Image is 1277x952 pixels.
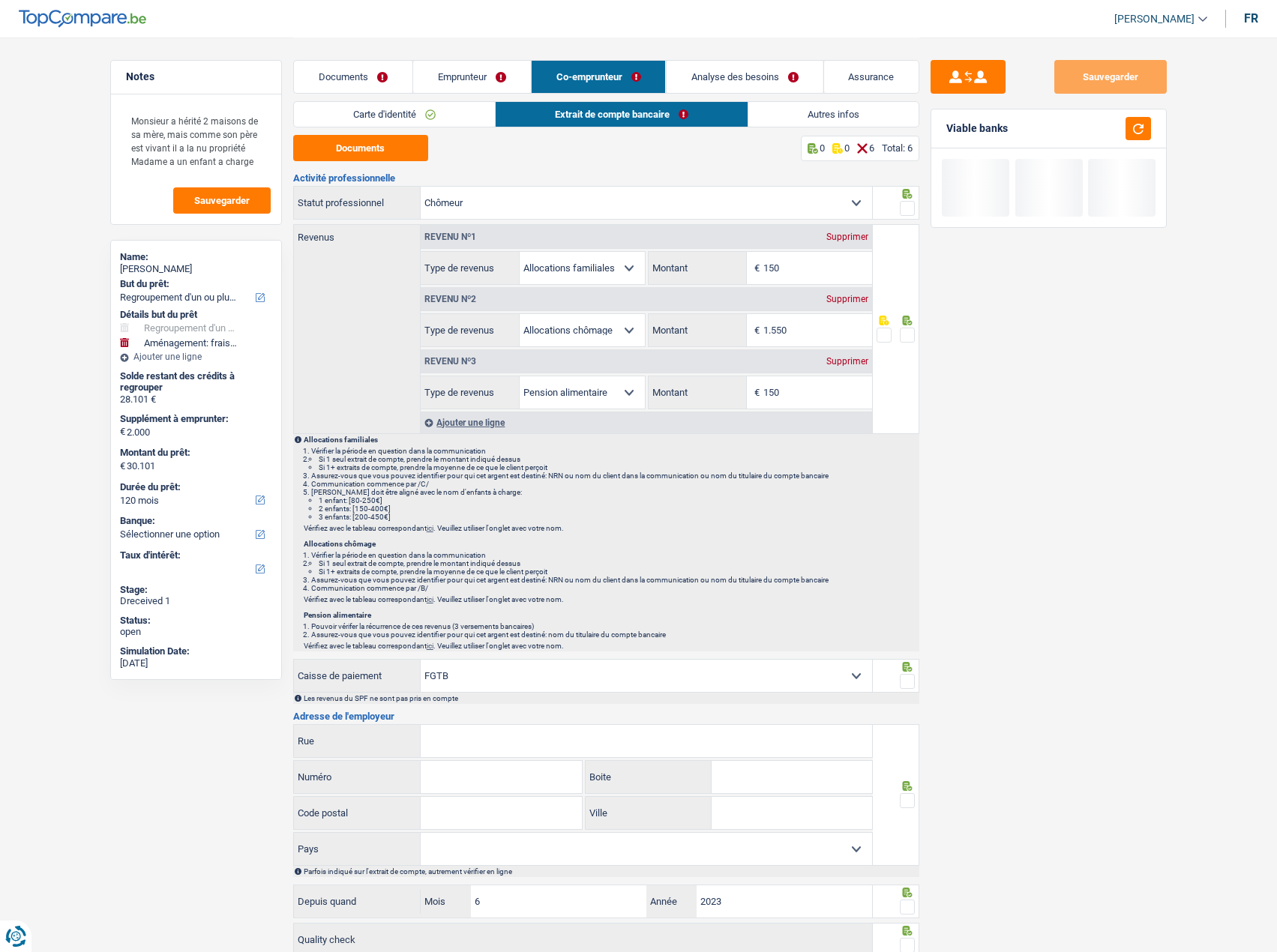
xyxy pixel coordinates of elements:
[120,460,125,472] span: €
[823,295,872,304] div: Supprimer
[304,524,918,532] p: Vérifiez avec le tableau correspondant . Veuillez utiliser l'onglet avec votre nom.
[304,694,918,702] div: Les revenus du SPF ne sont pas pris en compte
[319,504,918,513] li: 2 enfants: [150-400€]
[747,252,763,284] span: €
[946,122,1008,135] div: Viable banks
[120,413,269,425] label: Supplément à emprunter:
[126,70,266,83] h5: Notes
[294,225,421,242] label: Revenus
[697,885,873,918] input: AAAA
[666,61,823,93] a: Analyse des besoins
[19,10,146,28] img: TopCompare Logo
[120,595,272,607] div: Dreceived 1
[823,357,872,366] div: Supprimer
[427,595,433,603] a: ici
[120,549,269,561] label: Taux d'intérêt:
[421,357,480,366] div: Revenu nº3
[120,626,272,638] div: open
[120,263,272,275] div: [PERSON_NAME]
[748,102,919,127] a: Autres infos
[747,314,763,346] span: €
[304,436,918,444] p: Allocations familiales
[194,196,250,205] span: Sauvegarder
[120,370,272,394] div: Solde restant des crédits à regrouper
[844,142,850,154] p: 0
[294,761,421,793] label: Numéro
[173,187,271,214] button: Sauvegarder
[120,657,272,669] div: [DATE]
[421,885,470,918] label: Mois
[421,376,519,409] label: Type de revenus
[311,551,918,559] li: Vérifier la période en question dans la communication
[294,833,421,865] label: Pays
[649,252,747,284] label: Montant
[496,102,748,127] a: Extrait de compte bancaire
[120,447,269,459] label: Montant du prêt:
[421,295,480,304] div: Revenu nº2
[427,524,433,532] a: ici
[319,559,918,567] li: Si 1 seul extrait de compte, prendre le montant indiqué dessus
[294,797,421,829] label: Code postal
[820,142,825,154] p: 0
[319,455,918,463] li: Si 1 seul extrait de compte, prendre le montant indiqué dessus
[319,513,918,521] li: 3 enfants: [200-450€]
[427,642,433,650] a: ici
[120,481,269,493] label: Durée du prêt:
[120,394,272,406] div: 28.101 €
[304,642,918,650] p: Vérifiez avec le tableau correspondant . Veuillez utiliser l'onglet avec votre nom.
[293,711,919,721] h3: Adresse de l'employeur
[304,540,918,548] p: Allocations chômage
[421,252,519,284] label: Type de revenus
[586,797,712,829] label: Ville
[311,630,918,639] li: Assurez-vous que vous pouvez identifier pour qui cet argent est destiné: nom du titulaire du comp...
[304,867,918,876] div: Parfois indiqué sur l'extrait de compte, autrement vérifier en ligne
[120,615,272,627] div: Status:
[823,232,872,241] div: Supprimer
[294,890,421,914] label: Depuis quand
[294,61,412,93] a: Documents
[120,645,272,657] div: Simulation Date:
[304,595,918,603] p: Vérifiez avec le tableau correspondant . Veuillez utiliser l'onglet avec votre nom.
[311,488,918,521] li: [PERSON_NAME] doit être aligné avec le nom d'enfants à charge:
[304,611,918,619] p: Pension alimentaire
[319,463,918,472] li: Si 1+ extraits de compte, prendre la moyenne de ce que le client perçoit
[747,376,763,409] span: €
[471,885,647,918] input: MM
[293,135,428,161] button: Documents
[120,584,272,596] div: Stage:
[311,576,918,584] li: Assurez-vous que vous pouvez identifier pour qui cet argent est destiné: NRN ou nom du client dan...
[120,309,272,321] div: Détails but du prêt
[1244,11,1258,25] div: fr
[311,622,918,630] li: Pouvoir vérifer la récurrence de ces revenus (3 versements bancaires)
[319,496,918,504] li: 1 enfant: [80-250€]
[646,885,696,918] label: Année
[413,61,531,93] a: Emprunteur
[294,187,421,219] label: Statut professionnel
[319,567,918,576] li: Si 1+ extraits de compte, prendre la moyenne de ce que le client perçoit
[882,142,913,154] div: Total: 6
[311,472,918,480] li: Assurez-vous que vous pouvez identifier pour qui cet argent est destiné: NRN ou nom du client dan...
[293,173,919,183] h3: Activité professionnelle
[311,447,918,455] li: Vérifier la période en question dans la communication
[586,761,712,793] label: Boite
[120,352,272,362] div: Ajouter une ligne
[294,725,421,757] label: Rue
[120,251,272,263] div: Name:
[1102,7,1207,31] a: [PERSON_NAME]
[120,515,269,527] label: Banque:
[649,314,747,346] label: Montant
[1114,13,1195,25] span: [PERSON_NAME]
[531,61,665,93] a: Co-emprunteur
[120,426,125,438] span: €
[120,278,269,290] label: But du prêt:
[869,142,874,154] p: 6
[823,61,919,93] a: Assurance
[421,232,480,241] div: Revenu nº1
[649,376,747,409] label: Montant
[421,314,519,346] label: Type de revenus
[294,102,495,127] a: Carte d'identité
[421,412,872,433] div: Ajouter une ligne
[311,584,918,592] li: Communication commence par /B/
[1054,60,1167,94] button: Sauvegarder
[311,480,918,488] li: Communication commence par /C/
